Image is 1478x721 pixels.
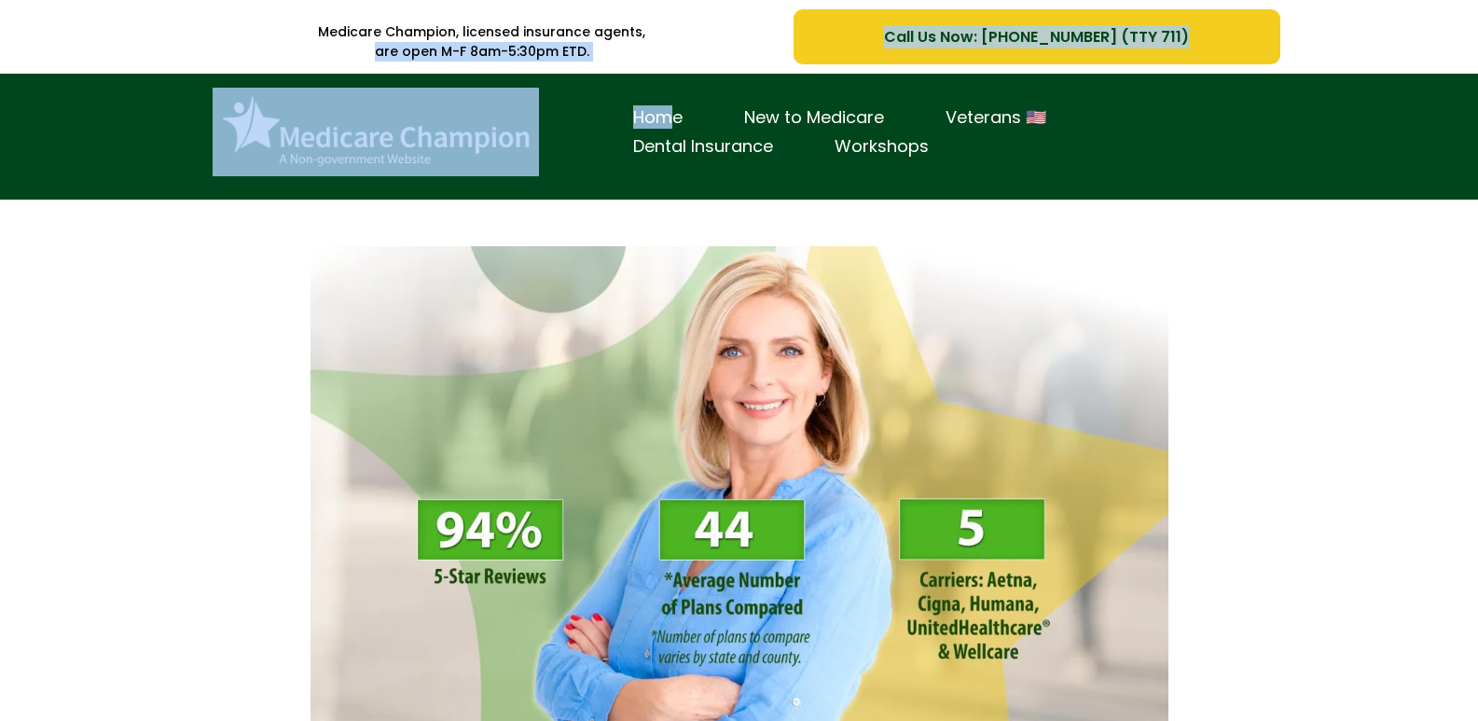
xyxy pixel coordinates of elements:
a: Workshops [804,132,960,161]
a: Call Us Now: 1-833-823-1990 (TTY 711) [794,9,1279,64]
img: Brand Logo [213,88,539,176]
span: Call Us Now: [PHONE_NUMBER] (TTY 711) [884,25,1189,49]
a: New to Medicare [713,104,915,132]
a: Home [602,104,713,132]
a: Dental Insurance [602,132,804,161]
p: Medicare Champion, licensed insurance agents, [199,22,767,42]
p: are open M-F 8am-5:30pm ETD. [199,42,767,62]
a: Veterans 🇺🇸 [915,104,1077,132]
